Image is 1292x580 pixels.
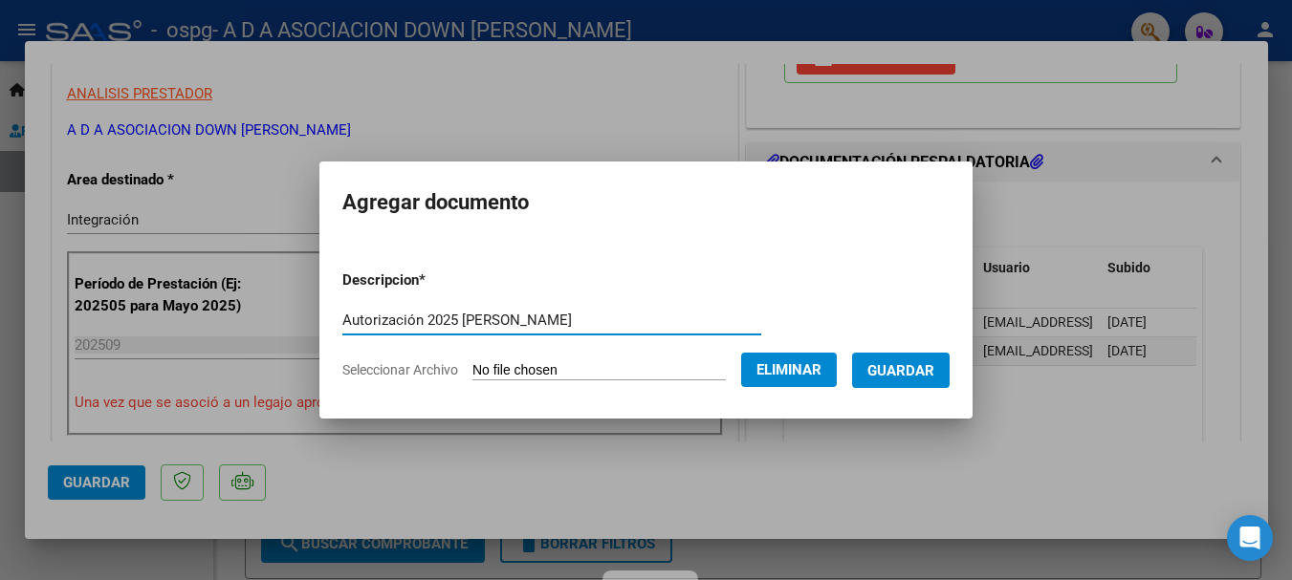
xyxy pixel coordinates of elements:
[741,353,837,387] button: Eliminar
[867,362,934,379] span: Guardar
[342,184,950,221] h2: Agregar documento
[342,269,525,291] p: Descripcion
[1227,515,1273,561] div: Open Intercom Messenger
[852,353,950,388] button: Guardar
[756,361,821,378] span: Eliminar
[342,362,458,377] span: Seleccionar Archivo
